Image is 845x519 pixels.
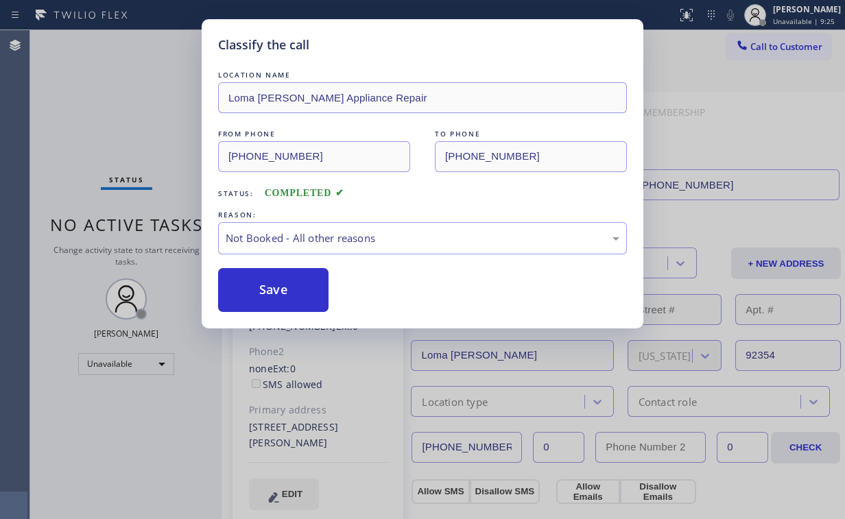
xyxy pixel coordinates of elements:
[218,208,627,222] div: REASON:
[435,127,627,141] div: TO PHONE
[218,68,627,82] div: LOCATION NAME
[226,230,619,246] div: Not Booked - All other reasons
[218,127,410,141] div: FROM PHONE
[218,36,309,54] h5: Classify the call
[218,189,254,198] span: Status:
[218,141,410,172] input: From phone
[218,268,329,312] button: Save
[435,141,627,172] input: To phone
[265,188,344,198] span: COMPLETED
